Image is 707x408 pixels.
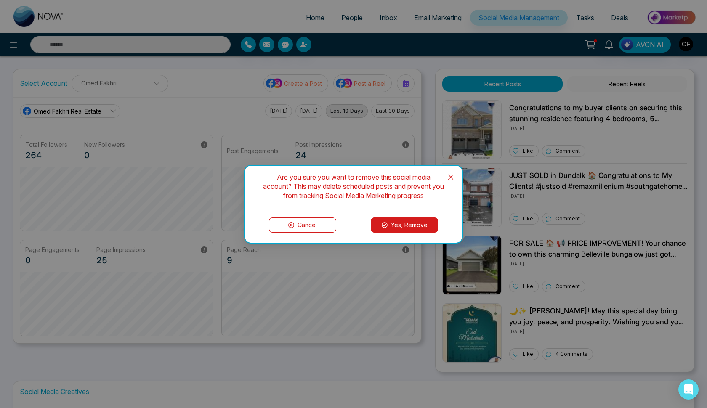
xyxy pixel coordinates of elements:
div: Open Intercom Messenger [678,379,699,400]
div: Are you sure you want to remove this social media account? This may delete scheduled posts and pr... [255,172,452,200]
button: Yes, Remove [371,217,438,233]
button: Close [439,166,462,188]
span: close [447,174,454,180]
button: Cancel [269,217,336,233]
